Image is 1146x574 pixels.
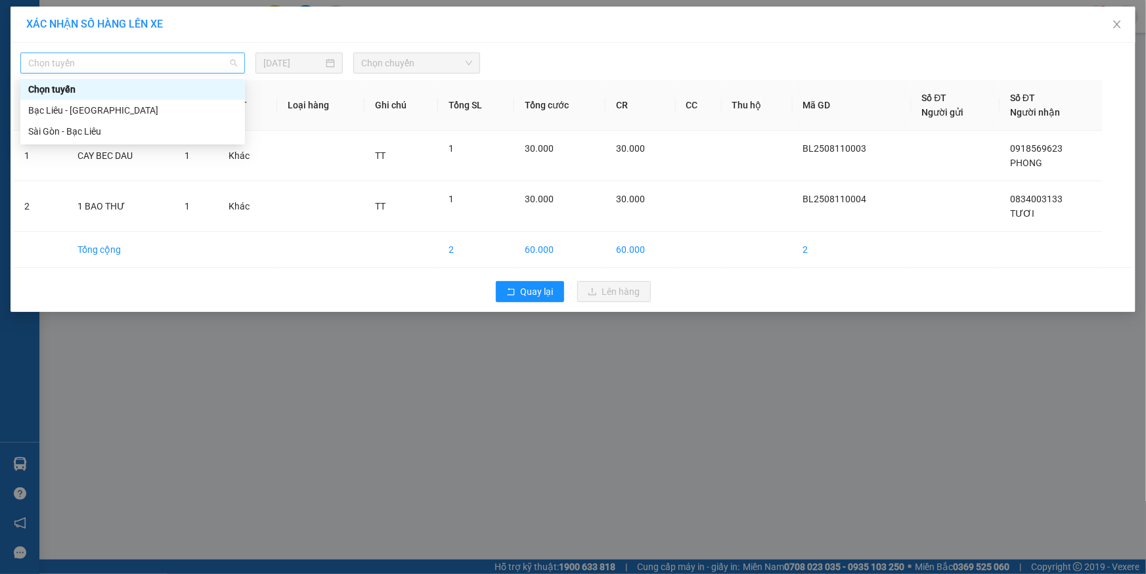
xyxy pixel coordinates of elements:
span: Người nhận [1010,107,1060,118]
th: CR [606,80,676,131]
th: ĐVT [218,80,277,131]
span: Chọn tuyến [28,53,237,73]
th: STT [14,80,67,131]
td: Khác [218,181,277,232]
span: TT [375,150,386,161]
div: Sài Gòn - Bạc Liêu [28,124,237,139]
span: 0834003133 [1010,194,1063,204]
div: Bạc Liêu - Sài Gòn [20,100,245,121]
th: Ghi chú [364,80,438,131]
td: 2 [438,232,514,268]
button: Close [1099,7,1135,43]
td: 60.000 [606,232,676,268]
span: 30.000 [525,143,554,154]
th: Tổng SL [438,80,514,131]
td: 60.000 [514,232,606,268]
span: 30.000 [616,143,645,154]
th: Mã GD [793,80,912,131]
span: rollback [506,287,516,298]
span: Số ĐT [1010,93,1035,103]
input: 11/08/2025 [263,56,323,70]
button: rollbackQuay lại [496,281,564,302]
td: Tổng cộng [67,232,174,268]
span: 1 [185,150,190,161]
div: Sài Gòn - Bạc Liêu [20,121,245,142]
td: 1 [14,131,67,181]
span: XÁC NHẬN SỐ HÀNG LÊN XE [26,18,163,30]
span: 1 [185,201,190,211]
span: PHONG [1010,158,1042,168]
span: close [1112,19,1122,30]
td: 2 [14,181,67,232]
th: Loại hàng [277,80,364,131]
span: 1 [449,143,454,154]
span: BL2508110004 [803,194,867,204]
span: 30.000 [525,194,554,204]
span: 1 [449,194,454,204]
td: CAY BEC DAU [67,131,174,181]
span: Quay lại [521,284,554,299]
th: Tổng cước [514,80,606,131]
td: Khác [218,131,277,181]
button: uploadLên hàng [577,281,651,302]
td: 1 BAO THƯ [67,181,174,232]
div: Bạc Liêu - [GEOGRAPHIC_DATA] [28,103,237,118]
span: 30.000 [616,194,645,204]
span: 0918569623 [1010,143,1063,154]
span: TT [375,201,386,211]
td: 2 [793,232,912,268]
span: Chọn chuyến [361,53,472,73]
span: BL2508110003 [803,143,867,154]
th: Thu hộ [722,80,793,131]
span: TƯƠI [1010,208,1034,219]
div: Chọn tuyến [28,82,237,97]
span: Số ĐT [922,93,947,103]
th: CC [676,80,722,131]
span: Người gửi [922,107,964,118]
div: Chọn tuyến [20,79,245,100]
